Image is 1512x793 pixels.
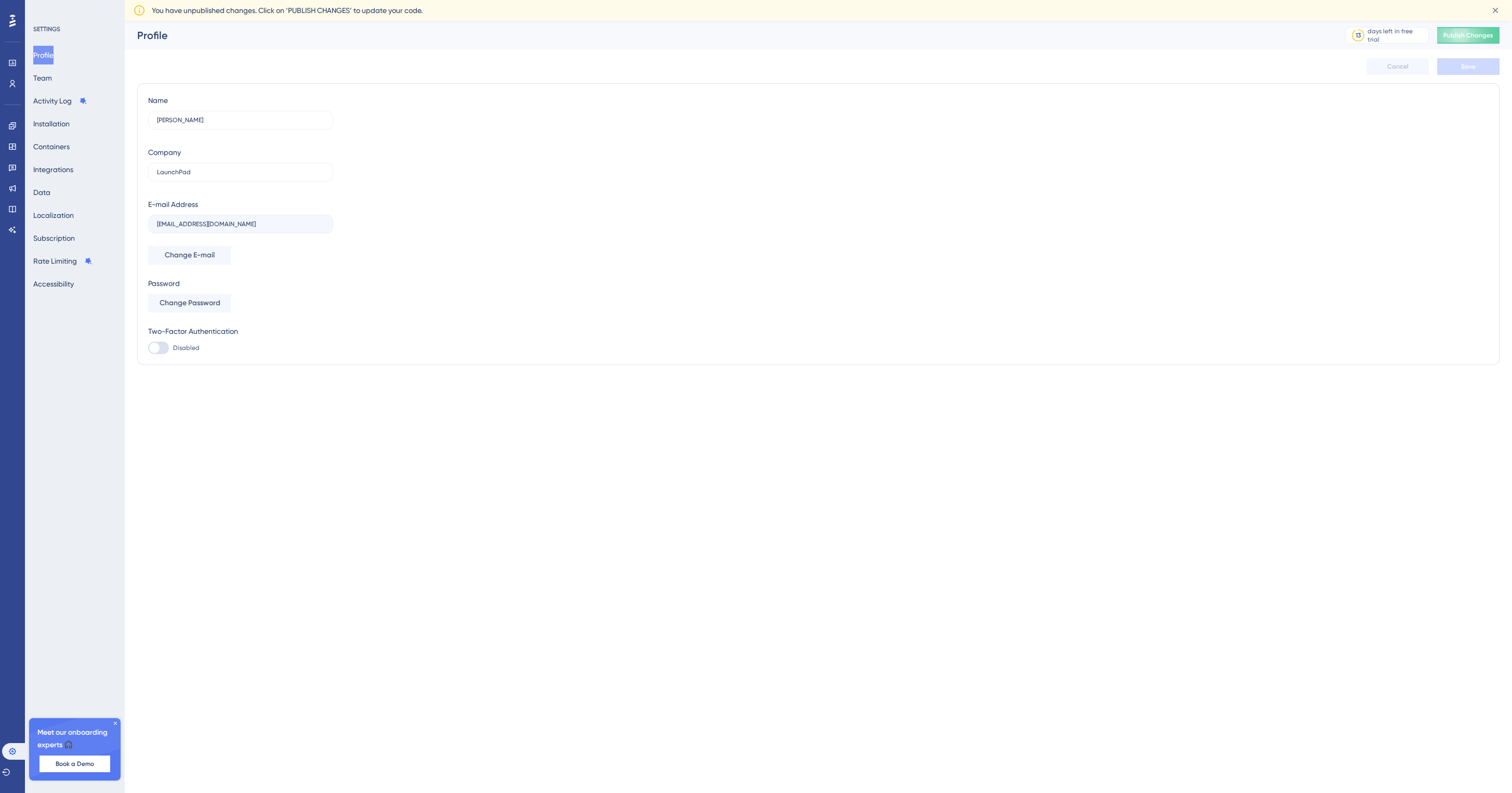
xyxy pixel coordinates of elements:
[160,297,220,309] span: Change Password
[157,168,324,176] input: Company Name
[1356,31,1361,40] div: 13
[157,220,324,228] input: E-mail Address
[1368,27,1425,44] div: days left in free trial
[33,275,74,293] button: Accessibility
[33,92,87,110] button: Activity Log
[40,756,110,772] button: Book a Demo
[33,25,117,33] div: SETTINGS
[56,760,94,768] span: Book a Demo
[33,114,70,133] button: Installation
[1387,62,1409,71] span: Cancel
[148,198,198,211] div: E-mail Address
[137,28,1320,43] div: Profile
[1437,27,1500,44] button: Publish Changes
[1461,62,1476,71] span: Save
[148,94,168,107] div: Name
[33,160,73,179] button: Integrations
[33,69,52,87] button: Team
[33,252,93,270] button: Rate Limiting
[1437,58,1500,75] button: Save
[148,277,333,290] div: Password
[33,183,50,202] button: Data
[152,4,423,17] span: You have unpublished changes. Click on ‘PUBLISH CHANGES’ to update your code.
[1366,58,1429,75] button: Cancel
[33,46,54,64] button: Profile
[148,294,231,313] button: Change Password
[148,146,181,159] div: Company
[1443,31,1493,40] span: Publish Changes
[173,344,200,352] span: Disabled
[33,206,74,225] button: Localization
[33,137,70,156] button: Containers
[148,325,333,337] div: Two-Factor Authentication
[37,726,112,751] span: Meet our onboarding experts 🎧
[33,229,75,248] button: Subscription
[148,246,231,265] button: Change E-mail
[157,116,324,124] input: Name Surname
[165,249,215,262] span: Change E-mail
